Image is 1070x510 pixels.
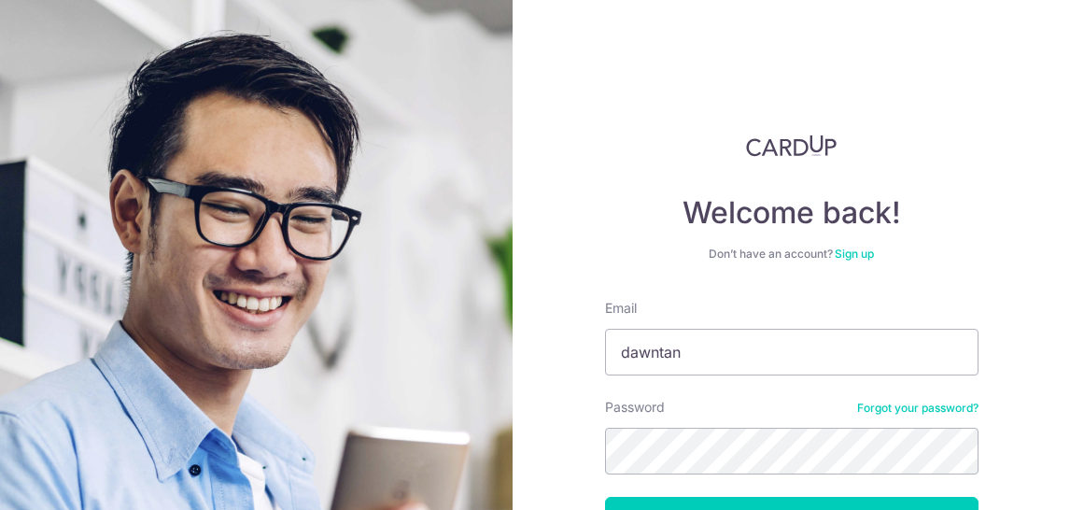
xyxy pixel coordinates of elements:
label: Email [605,299,637,318]
label: Password [605,398,665,417]
a: Sign up [835,247,874,261]
input: Enter your Email [605,329,978,375]
a: Forgot your password? [857,401,978,416]
img: CardUp Logo [746,135,838,157]
h4: Welcome back! [605,194,978,232]
div: Don’t have an account? [605,247,978,262]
